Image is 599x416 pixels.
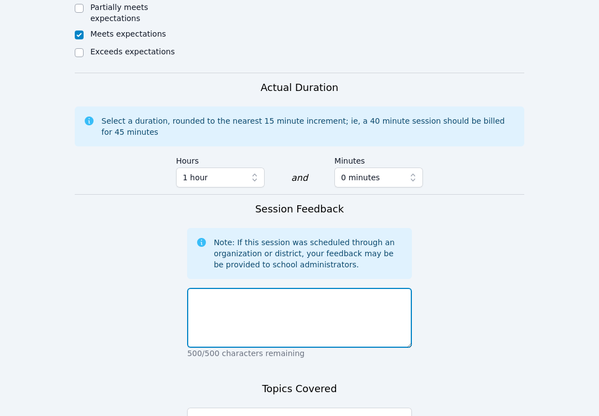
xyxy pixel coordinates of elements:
label: Minutes [334,151,423,168]
label: Exceeds expectations [90,47,174,56]
label: Meets expectations [90,29,166,38]
h3: Topics Covered [262,381,337,397]
button: 1 hour [176,168,265,187]
div: and [291,171,308,185]
div: Select a duration, rounded to the nearest 15 minute increment; ie, a 40 minute session should be ... [101,115,515,138]
button: 0 minutes [334,168,423,187]
span: 1 hour [183,171,208,184]
h3: Actual Duration [261,80,338,95]
span: 0 minutes [341,171,380,184]
label: Hours [176,151,265,168]
label: Partially meets expectations [90,3,148,23]
p: 500/500 characters remaining [187,348,412,359]
h3: Session Feedback [255,201,344,217]
div: Note: If this session was scheduled through an organization or district, your feedback may be be ... [214,237,403,270]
